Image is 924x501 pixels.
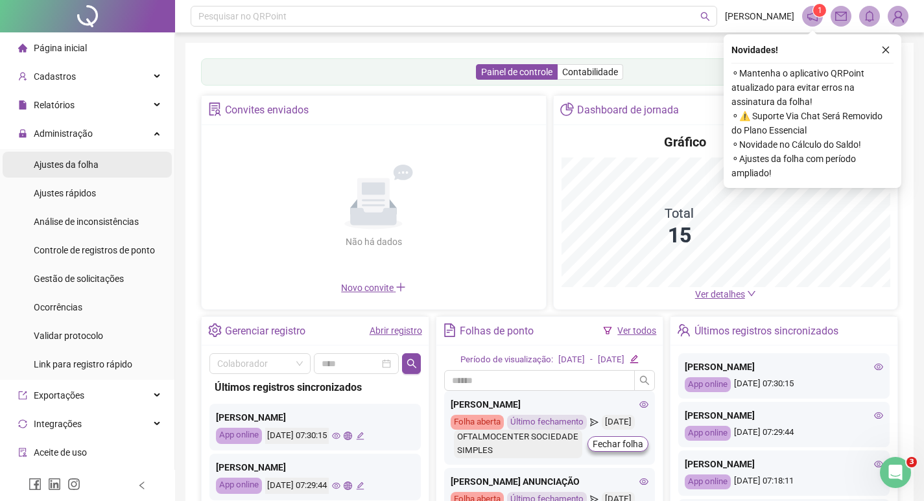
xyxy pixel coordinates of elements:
span: ⚬ Mantenha o aplicativo QRPoint atualizado para evitar erros na assinatura da folha! [731,66,894,109]
span: close [881,45,890,54]
span: global [344,482,352,490]
div: App online [216,478,262,494]
span: instagram [67,478,80,491]
span: ⚬ Ajustes da folha com período ampliado! [731,152,894,180]
div: Período de visualização: [460,353,553,367]
span: Fechar folha [593,437,643,451]
span: eye [874,362,883,371]
div: App online [685,426,731,441]
span: bell [864,10,875,22]
span: Ocorrências [34,302,82,312]
span: search [639,375,650,386]
span: [PERSON_NAME] [725,9,794,23]
span: Relatórios [34,100,75,110]
span: Administração [34,128,93,139]
div: [PERSON_NAME] [685,457,883,471]
div: Último fechamento [507,415,587,430]
sup: 1 [813,4,826,17]
div: App online [685,474,731,489]
span: filter [603,326,612,335]
iframe: Intercom live chat [880,457,911,488]
a: Ver detalhes down [695,289,756,299]
div: [DATE] 07:30:15 [265,428,329,444]
span: lock [18,129,27,138]
div: [DATE] [602,415,635,430]
span: Validar protocolo [34,331,103,341]
span: eye [332,482,340,490]
span: left [137,481,147,490]
div: [DATE] 07:29:44 [685,426,883,441]
div: Últimos registros sincronizados [215,379,416,395]
div: [DATE] 07:29:44 [265,478,329,494]
div: [PERSON_NAME] [685,360,883,374]
span: Link para registro rápido [34,359,132,369]
div: - [590,353,593,367]
div: Folha aberta [451,415,504,430]
span: Controle de registros de ponto [34,245,155,255]
span: global [344,432,352,440]
div: [PERSON_NAME] [216,410,414,425]
div: [DATE] [558,353,585,367]
a: Abrir registro [370,325,422,336]
div: [PERSON_NAME] ANUNCIAÇÃO [451,474,649,489]
span: search [700,12,710,21]
div: [DATE] 07:18:11 [685,474,883,489]
div: Gerenciar registro [225,320,305,342]
span: audit [18,448,27,457]
span: edit [630,355,638,363]
span: Análise de inconsistências [34,216,139,227]
span: pie-chart [560,102,574,116]
span: Ajustes da folha [34,159,99,170]
div: [PERSON_NAME] [216,460,414,474]
span: Exportações [34,390,84,401]
span: plus [396,282,406,292]
span: eye [874,411,883,420]
span: setting [208,323,222,337]
span: Página inicial [34,43,87,53]
span: linkedin [48,478,61,491]
span: Gestão de solicitações [34,274,124,284]
span: team [677,323,691,337]
span: export [18,391,27,400]
span: ⚬ Novidade no Cálculo do Saldo! [731,137,894,152]
span: solution [208,102,222,116]
div: Folhas de ponto [460,320,534,342]
span: file [18,100,27,110]
span: Cadastros [34,71,76,82]
button: Fechar folha [587,436,648,452]
span: eye [332,432,340,440]
div: Dashboard de jornada [577,99,679,121]
div: Últimos registros sincronizados [694,320,838,342]
span: Novo convite [341,283,406,293]
span: Painel de controle [481,67,552,77]
div: [DATE] 07:30:15 [685,377,883,392]
span: sync [18,419,27,428]
span: Novidades ! [731,43,778,57]
span: 3 [906,457,917,467]
span: edit [356,432,364,440]
div: App online [216,428,262,444]
span: eye [639,477,648,486]
div: [PERSON_NAME] [451,397,649,412]
span: eye [639,400,648,409]
span: user-add [18,72,27,81]
div: Não há dados [314,235,433,249]
div: Convites enviados [225,99,309,121]
h4: Gráfico [664,133,706,151]
span: Integrações [34,419,82,429]
span: notification [807,10,818,22]
span: send [590,415,598,430]
span: eye [874,460,883,469]
span: Aceite de uso [34,447,87,458]
span: facebook [29,478,41,491]
div: OFTALMOCENTER SOCIEDADE SIMPLES [454,430,583,458]
span: Contabilidade [562,67,618,77]
img: 62853 [888,6,908,26]
span: home [18,43,27,52]
div: App online [685,377,731,392]
span: file-text [443,323,456,337]
span: Ajustes rápidos [34,188,96,198]
span: search [407,358,417,369]
span: Ver detalhes [695,289,745,299]
span: mail [835,10,847,22]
